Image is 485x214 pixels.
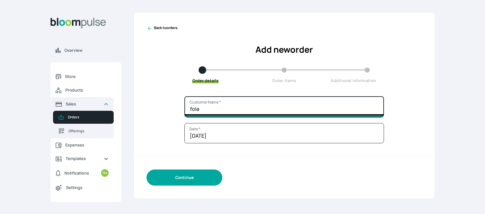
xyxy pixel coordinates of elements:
[53,111,114,124] a: Orders
[184,96,384,116] input: Start typing to filter existing customers or add a new customer
[66,185,109,191] span: Settings
[65,87,109,93] span: Products
[51,181,114,194] a: Settings
[192,78,219,83] span: Order details
[51,18,106,28] img: Bloom Logo
[331,78,376,83] span: Additional information
[64,170,89,176] span: Notifications
[101,169,109,177] small: 164
[65,74,109,80] span: Store
[51,138,114,152] a: Expenses
[51,152,114,165] a: Templates
[51,13,121,206] aside: Sidebar
[147,169,222,186] button: Continue
[64,47,116,53] span: Overview
[147,25,177,32] a: Back toorders
[69,128,109,134] span: Offerings
[68,115,109,120] span: Orders
[66,156,99,162] span: Templates
[51,70,114,83] a: Store
[51,165,114,181] a: Notifications164
[51,97,114,111] a: Sales
[272,78,296,83] span: Order items
[51,83,114,97] a: Products
[65,142,109,148] span: Expenses
[147,43,422,56] h2: Add new order
[66,101,99,107] span: Sales
[53,124,114,138] a: Offerings
[51,44,121,57] a: Overview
